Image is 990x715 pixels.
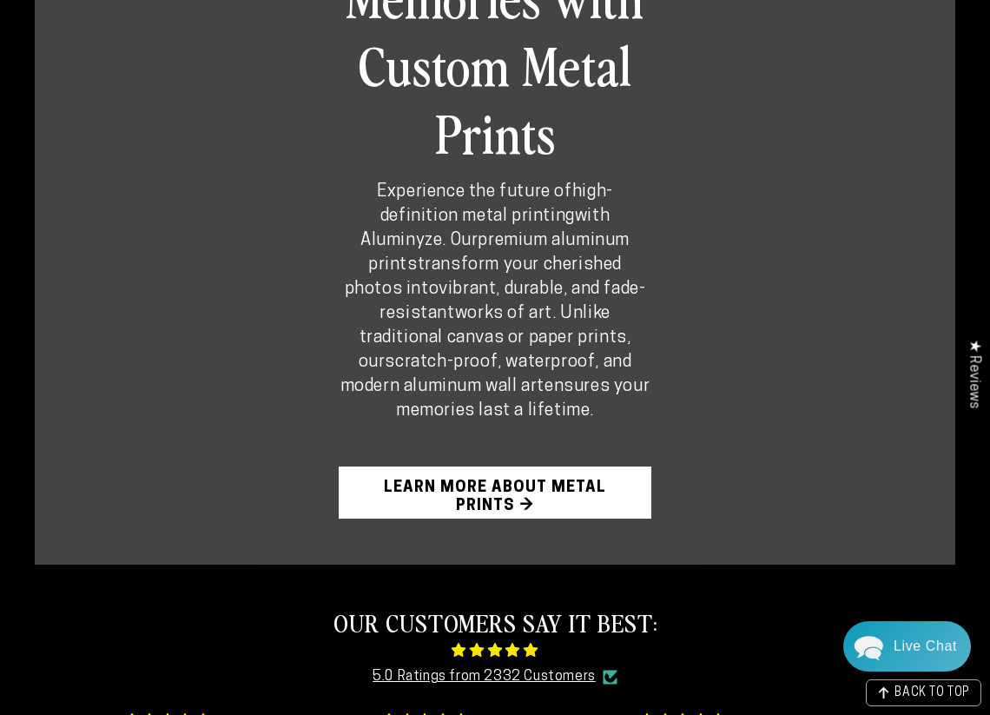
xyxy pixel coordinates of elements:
[894,621,957,672] div: Contact Us Directly
[957,326,990,422] div: Click to open Judge.me floating reviews tab
[368,232,630,274] strong: premium aluminum prints
[339,467,651,519] a: Learn More About Metal Prints →
[339,180,651,423] p: Experience the future of with Aluminyze. Our transform your cherished photos into works of art. U...
[109,606,882,638] h2: OUR CUSTOMERS SAY IT BEST:
[843,621,971,672] div: Chat widget toggle
[373,665,596,690] a: 5.0 Ratings from 2332 Customers
[109,638,882,665] span: 4.85 stars
[379,281,645,322] strong: vibrant, durable, and fade-resistant
[894,687,970,699] span: BACK TO TOP
[340,354,632,395] strong: scratch-proof, waterproof, and modern aluminum wall art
